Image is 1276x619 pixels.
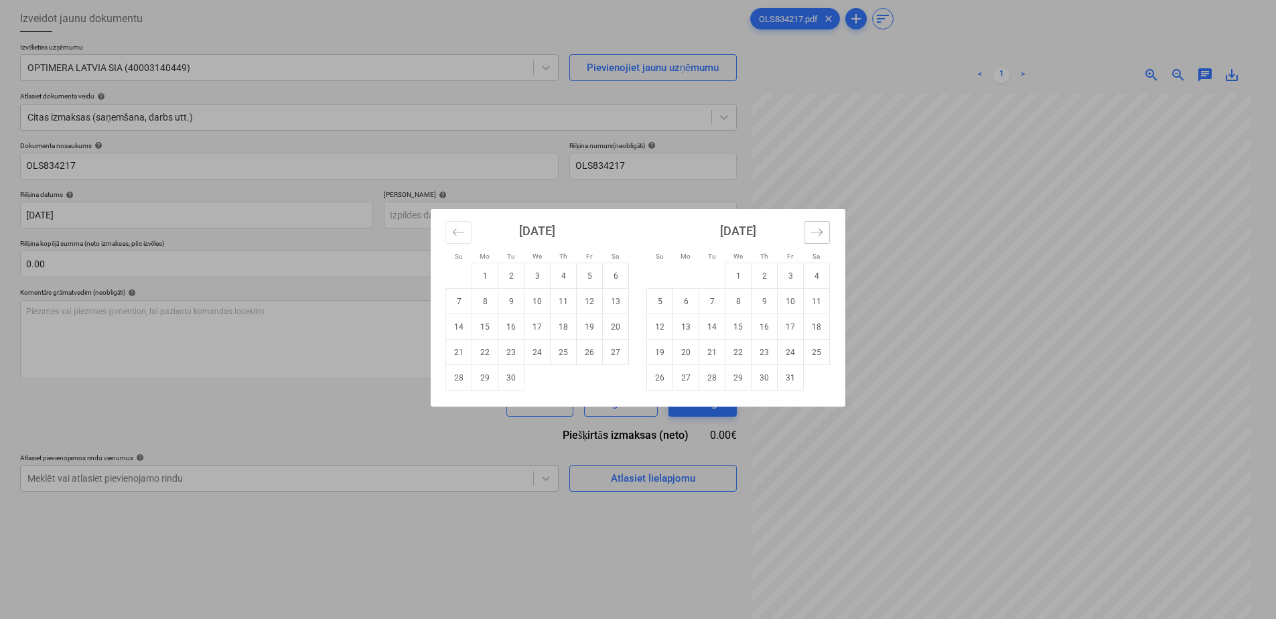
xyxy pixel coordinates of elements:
[673,314,699,340] td: Monday, October 13, 2025
[446,365,472,391] td: Sunday, September 28, 2025
[551,314,577,340] td: Thursday, September 18, 2025
[787,253,793,260] small: Fr
[752,314,778,340] td: Thursday, October 16, 2025
[472,289,498,314] td: Monday, September 8, 2025
[498,340,524,365] td: Tuesday, September 23, 2025
[804,263,830,289] td: Saturday, October 4, 2025
[498,314,524,340] td: Tuesday, September 16, 2025
[673,340,699,365] td: Monday, October 20, 2025
[673,365,699,391] td: Monday, October 27, 2025
[725,340,752,365] td: Wednesday, October 22, 2025
[720,224,756,238] strong: [DATE]
[725,365,752,391] td: Wednesday, October 29, 2025
[533,253,542,260] small: We
[725,289,752,314] td: Wednesday, October 8, 2025
[699,289,725,314] td: Tuesday, October 7, 2025
[524,340,551,365] td: Wednesday, September 24, 2025
[804,289,830,314] td: Saturday, October 11, 2025
[760,253,768,260] small: Th
[778,314,804,340] td: Friday, October 17, 2025
[752,340,778,365] td: Thursday, October 23, 2025
[812,253,820,260] small: Sa
[699,340,725,365] td: Tuesday, October 21, 2025
[1209,555,1276,619] iframe: Chat Widget
[577,314,603,340] td: Friday, September 19, 2025
[472,365,498,391] td: Monday, September 29, 2025
[551,263,577,289] td: Thursday, September 4, 2025
[778,365,804,391] td: Friday, October 31, 2025
[472,263,498,289] td: Monday, September 1, 2025
[577,340,603,365] td: Friday, September 26, 2025
[804,221,830,244] button: Move forward to switch to the next month.
[647,340,673,365] td: Sunday, October 19, 2025
[498,365,524,391] td: Tuesday, September 30, 2025
[472,340,498,365] td: Monday, September 22, 2025
[647,289,673,314] td: Sunday, October 5, 2025
[612,253,619,260] small: Sa
[586,253,592,260] small: Fr
[551,289,577,314] td: Thursday, September 11, 2025
[673,289,699,314] td: Monday, October 6, 2025
[725,263,752,289] td: Wednesday, October 1, 2025
[804,340,830,365] td: Saturday, October 25, 2025
[577,289,603,314] td: Friday, September 12, 2025
[551,340,577,365] td: Thursday, September 25, 2025
[446,340,472,365] td: Sunday, September 21, 2025
[603,289,629,314] td: Saturday, September 13, 2025
[519,224,555,238] strong: [DATE]
[752,365,778,391] td: Thursday, October 30, 2025
[559,253,567,260] small: Th
[431,209,845,407] div: Calendar
[524,314,551,340] td: Wednesday, September 17, 2025
[524,289,551,314] td: Wednesday, September 10, 2025
[699,314,725,340] td: Tuesday, October 14, 2025
[778,263,804,289] td: Friday, October 3, 2025
[577,263,603,289] td: Friday, September 5, 2025
[804,314,830,340] td: Saturday, October 18, 2025
[752,263,778,289] td: Thursday, October 2, 2025
[603,314,629,340] td: Saturday, September 20, 2025
[445,221,472,244] button: Move backward to switch to the previous month.
[603,340,629,365] td: Saturday, September 27, 2025
[699,365,725,391] td: Tuesday, October 28, 2025
[480,253,490,260] small: Mo
[603,263,629,289] td: Saturday, September 6, 2025
[778,289,804,314] td: Friday, October 10, 2025
[647,365,673,391] td: Sunday, October 26, 2025
[472,314,498,340] td: Monday, September 15, 2025
[733,253,743,260] small: We
[524,263,551,289] td: Wednesday, September 3, 2025
[752,289,778,314] td: Thursday, October 9, 2025
[498,263,524,289] td: Tuesday, September 2, 2025
[507,253,515,260] small: Tu
[681,253,691,260] small: Mo
[778,340,804,365] td: Friday, October 24, 2025
[656,253,664,260] small: Su
[647,314,673,340] td: Sunday, October 12, 2025
[498,289,524,314] td: Tuesday, September 9, 2025
[725,314,752,340] td: Wednesday, October 15, 2025
[708,253,716,260] small: Tu
[446,314,472,340] td: Sunday, September 14, 2025
[446,289,472,314] td: Sunday, September 7, 2025
[455,253,463,260] small: Su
